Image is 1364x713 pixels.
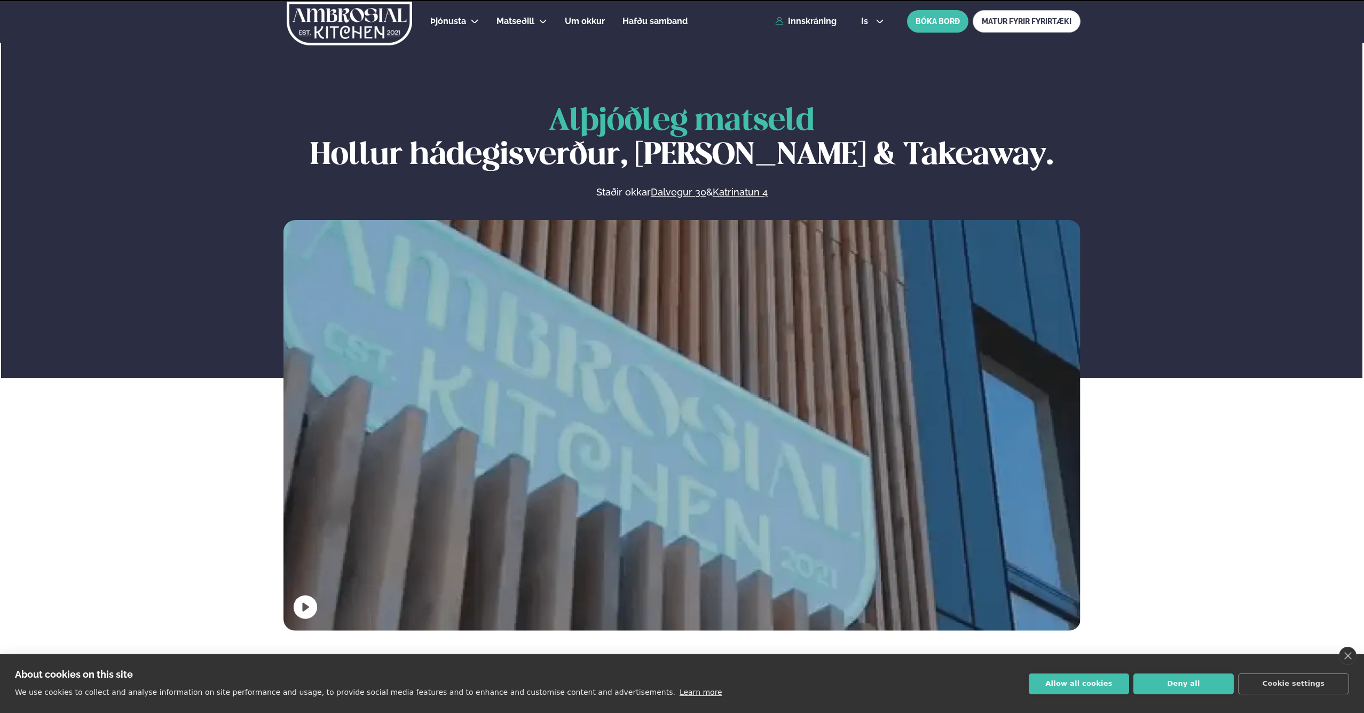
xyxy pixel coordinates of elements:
img: logo [286,2,413,45]
button: Cookie settings [1238,673,1349,694]
a: Hafðu samband [622,15,688,28]
a: Þjónusta [430,15,466,28]
span: Matseðill [496,16,534,26]
p: We use cookies to collect and analyse information on site performance and usage, to provide socia... [15,688,675,696]
button: Deny all [1133,673,1234,694]
span: Hafðu samband [622,16,688,26]
strong: About cookies on this site [15,669,133,680]
a: Dalvegur 30 [651,186,706,199]
h1: Hollur hádegisverður, [PERSON_NAME] & Takeaway. [283,105,1081,173]
a: Learn more [680,688,722,696]
a: Matseðill [496,15,534,28]
span: is [861,17,871,26]
a: Innskráning [775,17,837,26]
a: Um okkur [565,15,605,28]
a: Katrinatun 4 [713,186,768,199]
span: Alþjóðleg matseld [549,107,815,136]
a: close [1339,647,1357,665]
p: Staðir okkar & [480,186,884,199]
button: BÓKA BORÐ [907,10,968,33]
button: is [853,17,893,26]
span: Þjónusta [430,16,466,26]
a: MATUR FYRIR FYRIRTÆKI [973,10,1081,33]
span: Um okkur [565,16,605,26]
button: Allow all cookies [1029,673,1129,694]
